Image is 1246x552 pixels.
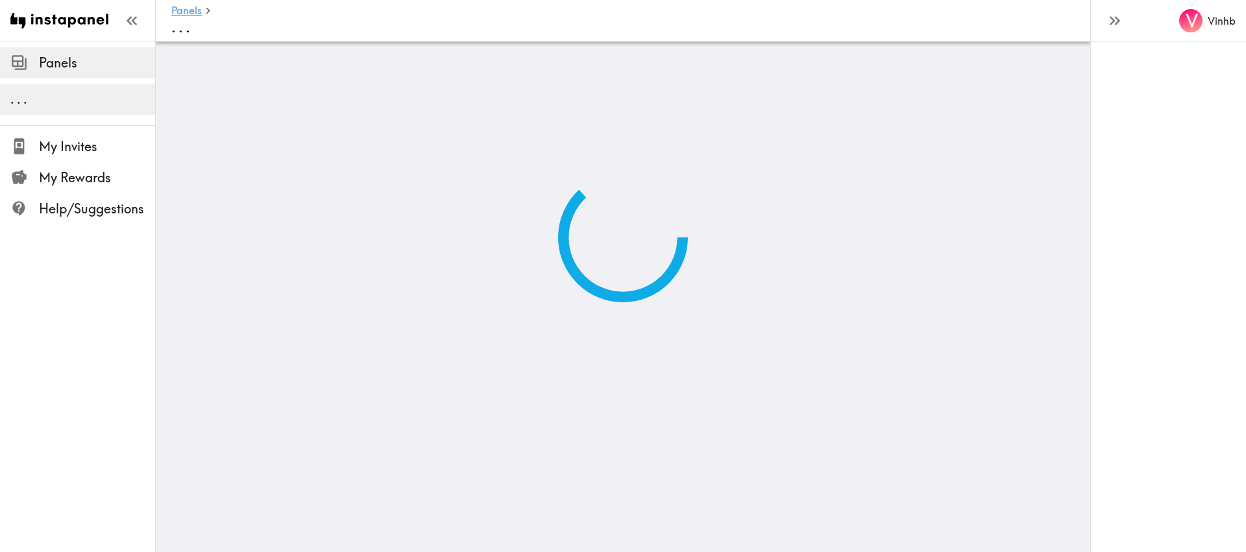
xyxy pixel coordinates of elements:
[39,138,155,156] span: My Invites
[39,169,155,187] span: My Rewards
[171,17,176,36] span: .
[39,200,155,218] span: Help/Suggestions
[39,54,155,72] span: Panels
[178,17,183,36] span: .
[23,91,27,107] span: .
[171,5,202,18] a: Panels
[1186,10,1198,32] span: V
[1208,14,1236,28] h6: Vinhb
[17,91,21,107] span: .
[10,91,14,107] span: .
[186,17,190,36] span: .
